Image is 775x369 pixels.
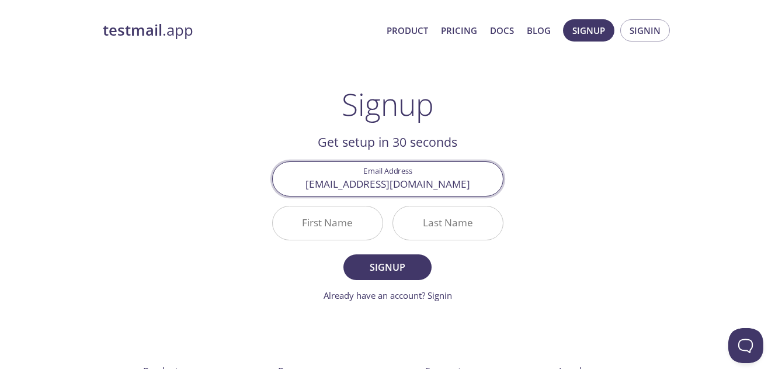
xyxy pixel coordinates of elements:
[620,19,670,42] button: Signin
[572,23,605,38] span: Signup
[728,328,763,363] iframe: Help Scout Beacon - Open
[563,19,614,42] button: Signup
[272,132,503,152] h2: Get setup in 30 seconds
[441,23,477,38] a: Pricing
[103,20,162,40] strong: testmail
[343,254,431,280] button: Signup
[527,23,551,38] a: Blog
[630,23,661,38] span: Signin
[490,23,514,38] a: Docs
[103,20,377,40] a: testmail.app
[324,289,452,301] a: Already have an account? Signin
[387,23,428,38] a: Product
[356,259,418,275] span: Signup
[342,87,434,122] h1: Signup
